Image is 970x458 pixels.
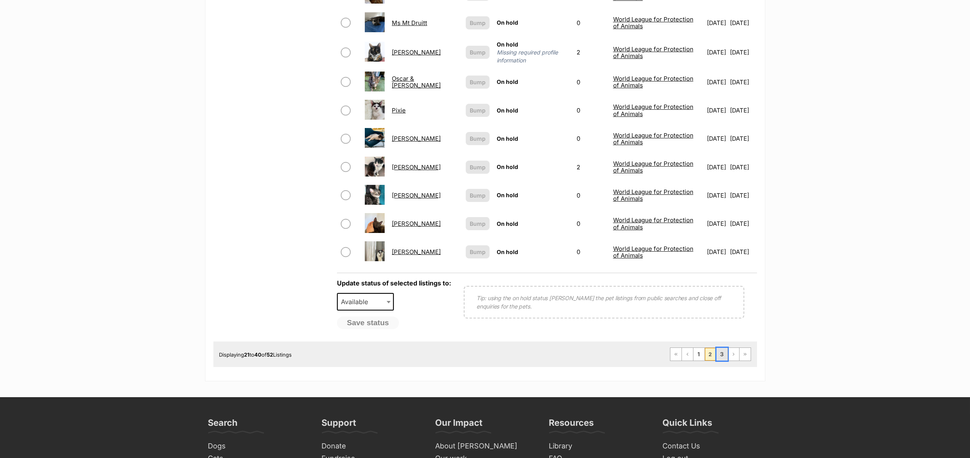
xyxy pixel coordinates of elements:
[730,182,756,209] td: [DATE]
[573,182,609,209] td: 0
[613,160,693,174] a: World League for Protection of Animals
[730,68,756,96] td: [DATE]
[730,9,756,37] td: [DATE]
[365,185,385,205] img: Rodger
[704,153,729,181] td: [DATE]
[549,417,594,433] h3: Resources
[573,68,609,96] td: 0
[497,192,518,198] span: On hold
[663,417,712,433] h3: Quick Links
[392,75,441,89] a: Oscar & [PERSON_NAME]
[573,238,609,266] td: 0
[466,132,490,145] button: Bump
[497,135,518,142] span: On hold
[728,348,739,361] a: Next page
[466,217,490,230] button: Bump
[613,245,693,259] a: World League for Protection of Animals
[337,293,394,311] span: Available
[497,19,518,26] span: On hold
[470,248,486,256] span: Bump
[497,41,518,48] span: On hold
[613,103,693,117] a: World League for Protection of Animals
[466,161,490,174] button: Bump
[337,316,399,329] button: Save status
[466,245,490,258] button: Bump
[466,46,490,59] button: Bump
[219,351,292,358] span: Displaying to of Listings
[497,163,518,170] span: On hold
[255,351,262,358] strong: 40
[497,248,518,255] span: On hold
[466,104,490,117] button: Bump
[466,76,490,89] button: Bump
[470,191,486,200] span: Bump
[573,9,609,37] td: 0
[573,210,609,237] td: 0
[573,153,609,181] td: 2
[704,238,729,266] td: [DATE]
[432,440,538,452] a: About [PERSON_NAME]
[704,182,729,209] td: [DATE]
[267,351,273,358] strong: 52
[244,351,250,358] strong: 21
[205,440,311,452] a: Dogs
[436,417,483,433] h3: Our Impact
[392,248,441,256] a: [PERSON_NAME]
[613,188,693,202] a: World League for Protection of Animals
[392,135,441,142] a: [PERSON_NAME]
[208,417,238,433] h3: Search
[365,42,385,62] img: Nancy
[670,348,682,361] a: First page
[730,238,756,266] td: [DATE]
[670,347,751,361] nav: Pagination
[392,107,406,114] a: Pixie
[322,417,356,433] h3: Support
[613,216,693,231] a: World League for Protection of Animals
[740,348,751,361] a: Last page
[365,157,385,177] img: Redman
[365,241,385,261] img: Rosie
[613,75,693,89] a: World League for Protection of Animals
[497,49,569,64] span: Missing required profile information
[365,100,385,120] img: Pixie
[573,37,609,68] td: 2
[392,49,441,56] a: [PERSON_NAME]
[730,125,756,152] td: [DATE]
[682,348,693,361] a: Previous page
[365,213,385,233] img: Roger
[392,220,441,227] a: [PERSON_NAME]
[613,45,693,60] a: World League for Protection of Animals
[497,220,518,227] span: On hold
[730,37,756,68] td: [DATE]
[365,72,385,91] img: Oscar & Finn
[660,440,765,452] a: Contact Us
[497,107,518,114] span: On hold
[470,219,486,228] span: Bump
[392,192,441,199] a: [PERSON_NAME]
[693,348,705,361] a: Page 1
[613,16,693,30] a: World League for Protection of Animals
[704,125,729,152] td: [DATE]
[470,48,486,56] span: Bump
[497,78,518,85] span: On hold
[470,106,486,114] span: Bump
[338,296,376,307] span: Available
[546,440,652,452] a: Library
[470,163,486,171] span: Bump
[704,210,729,237] td: [DATE]
[365,12,385,32] img: Ms Mt Druitt
[573,125,609,152] td: 0
[470,134,486,143] span: Bump
[704,97,729,124] td: [DATE]
[704,68,729,96] td: [DATE]
[470,19,486,27] span: Bump
[466,16,490,29] button: Bump
[337,279,451,287] label: Update status of selected listings to:
[730,97,756,124] td: [DATE]
[392,163,441,171] a: [PERSON_NAME]
[613,132,693,146] a: World League for Protection of Animals
[392,19,427,27] a: Ms Mt Druitt
[730,210,756,237] td: [DATE]
[716,348,728,361] a: Page 3
[466,189,490,202] button: Bump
